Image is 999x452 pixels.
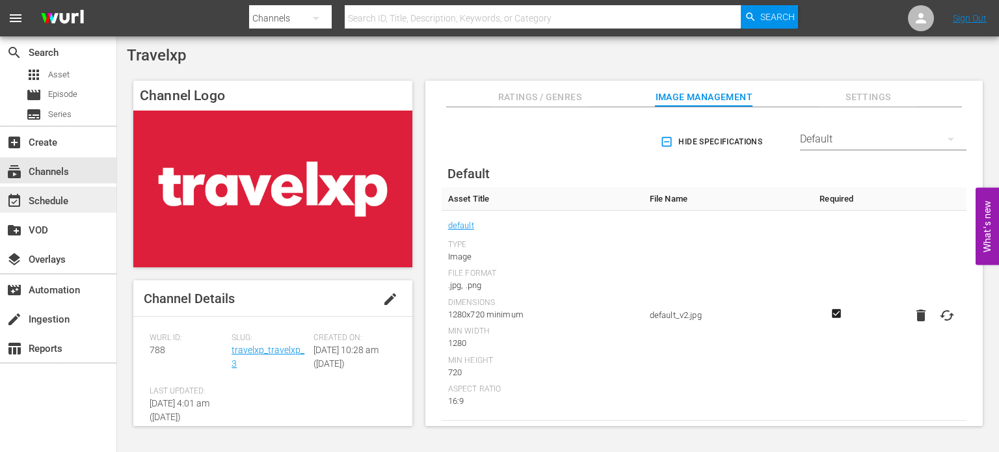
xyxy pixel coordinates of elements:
[448,250,637,263] div: Image
[643,187,813,211] th: File Name
[7,312,22,327] span: Ingestion
[313,345,379,369] span: [DATE] 10:28 am ([DATE])
[7,341,22,356] span: Reports
[643,211,813,421] td: default_v2.jpg
[813,187,860,211] th: Required
[7,282,22,298] span: Automation
[150,345,165,355] span: 788
[7,45,22,60] span: Search
[26,87,42,103] span: Episode
[144,291,235,306] span: Channel Details
[150,333,225,343] span: Wurl ID:
[26,67,42,83] span: Asset
[7,135,22,150] span: Create
[127,46,186,64] span: Travelxp
[133,81,412,111] h4: Channel Logo
[7,193,22,209] span: event_available
[447,166,490,181] span: Default
[7,164,22,179] span: Channels
[448,308,637,321] div: 1280x720 minimum
[8,10,23,26] span: menu
[953,13,987,23] a: Sign Out
[150,386,225,397] span: Last Updated:
[375,284,406,315] button: edit
[819,89,917,105] span: Settings
[760,5,795,29] span: Search
[655,89,753,105] span: Image Management
[7,252,22,267] span: Overlays
[448,240,637,250] div: Type
[448,384,637,395] div: Aspect Ratio
[150,398,209,422] span: [DATE] 4:01 am ([DATE])
[232,333,307,343] span: Slug:
[442,187,643,211] th: Asset Title
[448,269,637,279] div: File Format
[448,326,637,337] div: Min Width
[48,108,72,121] span: Series
[448,366,637,379] div: 720
[382,291,398,307] span: edit
[31,3,94,34] img: ans4CAIJ8jUAAAAAAAAAAAAAAAAAAAAAAAAgQb4GAAAAAAAAAAAAAAAAAAAAAAAAJMjXAAAAAAAAAAAAAAAAAAAAAAAAgAT5G...
[491,89,589,105] span: Ratings / Genres
[26,107,42,122] span: Series
[133,111,412,267] img: Travelxp
[7,222,22,238] span: VOD
[232,345,304,369] a: travelxp_travelxp_3
[829,308,844,319] svg: Required
[313,333,389,343] span: Created On:
[448,217,474,234] a: default
[976,187,999,265] button: Open Feedback Widget
[741,5,798,29] button: Search
[448,279,637,292] div: .jpg, .png
[48,88,77,101] span: Episode
[658,124,767,160] button: Hide Specifications
[800,121,966,157] div: Default
[448,298,637,308] div: Dimensions
[48,68,70,81] span: Asset
[448,395,637,408] div: 16:9
[448,356,637,366] div: Min Height
[448,337,637,350] div: 1280
[663,135,762,149] span: Hide Specifications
